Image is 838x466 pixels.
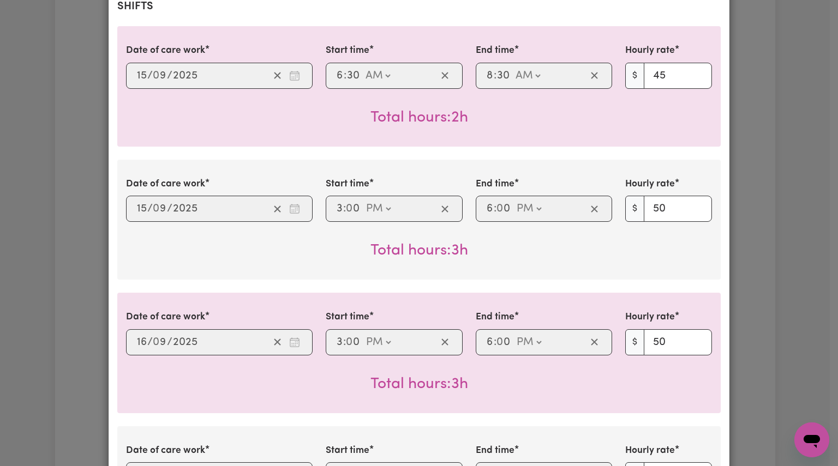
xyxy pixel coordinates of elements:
[153,68,167,84] input: --
[794,422,829,457] iframe: Button to launch messaging window
[326,310,369,324] label: Start time
[326,177,369,191] label: Start time
[496,203,503,214] span: 0
[497,201,511,217] input: --
[136,68,147,84] input: --
[625,196,644,222] span: $
[494,203,496,215] span: :
[172,201,198,217] input: ----
[136,334,147,350] input: --
[326,44,369,58] label: Start time
[625,444,675,458] label: Hourly rate
[269,201,286,217] button: Clear date
[476,44,514,58] label: End time
[269,334,286,350] button: Clear date
[486,201,494,217] input: --
[476,310,514,324] label: End time
[344,70,346,82] span: :
[625,63,644,89] span: $
[346,203,352,214] span: 0
[497,334,511,350] input: --
[346,201,361,217] input: --
[346,68,360,84] input: --
[494,336,496,348] span: :
[167,203,172,215] span: /
[476,177,514,191] label: End time
[496,337,503,348] span: 0
[336,68,344,84] input: --
[370,243,468,258] span: Total hours worked: 3 hours
[346,337,352,348] span: 0
[153,337,159,348] span: 0
[172,334,198,350] input: ----
[167,336,172,348] span: /
[476,444,514,458] label: End time
[136,201,147,217] input: --
[346,334,361,350] input: --
[126,310,205,324] label: Date of care work
[153,334,167,350] input: --
[126,177,205,191] label: Date of care work
[336,334,343,350] input: --
[147,203,153,215] span: /
[625,310,675,324] label: Hourly rate
[625,329,644,355] span: $
[286,201,303,217] button: Enter the date of care work
[172,68,198,84] input: ----
[494,70,496,82] span: :
[269,68,286,84] button: Clear date
[167,70,172,82] span: /
[496,68,510,84] input: --
[486,68,494,84] input: --
[370,377,468,392] span: Total hours worked: 3 hours
[153,70,159,81] span: 0
[625,44,675,58] label: Hourly rate
[326,444,369,458] label: Start time
[336,201,343,217] input: --
[147,70,153,82] span: /
[486,334,494,350] input: --
[153,201,167,217] input: --
[126,444,205,458] label: Date of care work
[343,203,346,215] span: :
[147,336,153,348] span: /
[126,44,205,58] label: Date of care work
[286,68,303,84] button: Enter the date of care work
[343,336,346,348] span: :
[286,334,303,350] button: Enter the date of care work
[153,203,159,214] span: 0
[370,110,468,125] span: Total hours worked: 2 hours
[625,177,675,191] label: Hourly rate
